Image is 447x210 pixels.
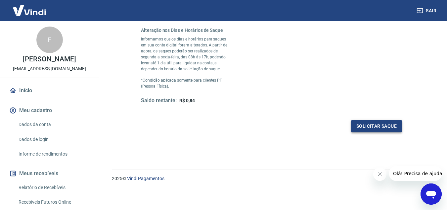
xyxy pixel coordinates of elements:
[16,181,91,194] a: Relatório de Recebíveis
[389,166,442,181] iframe: Mensagem da empresa
[141,97,177,104] h5: Saldo restante:
[16,118,91,131] a: Dados da conta
[36,27,63,53] div: F
[23,56,76,63] p: [PERSON_NAME]
[16,147,91,161] a: Informe de rendimentos
[141,36,231,72] p: Informamos que os dias e horários para saques em sua conta digital foram alterados. A partir de a...
[8,166,91,181] button: Meus recebíveis
[141,77,231,89] p: *Condição aplicada somente para clientes PF (Pessoa Física).
[351,120,402,132] button: Solicitar saque
[16,195,91,209] a: Recebíveis Futuros Online
[141,27,231,34] h6: Alteração nos Dias e Horários de Saque
[4,5,56,10] span: Olá! Precisa de ajuda?
[13,65,86,72] p: [EMAIL_ADDRESS][DOMAIN_NAME]
[415,5,439,17] button: Sair
[179,98,195,103] span: R$ 0,84
[421,183,442,205] iframe: Botão para abrir a janela de mensagens
[8,103,91,118] button: Meu cadastro
[8,83,91,98] a: Início
[373,168,386,181] iframe: Fechar mensagem
[127,176,164,181] a: Vindi Pagamentos
[112,175,431,182] p: 2025 ©
[16,133,91,146] a: Dados de login
[8,0,51,21] img: Vindi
